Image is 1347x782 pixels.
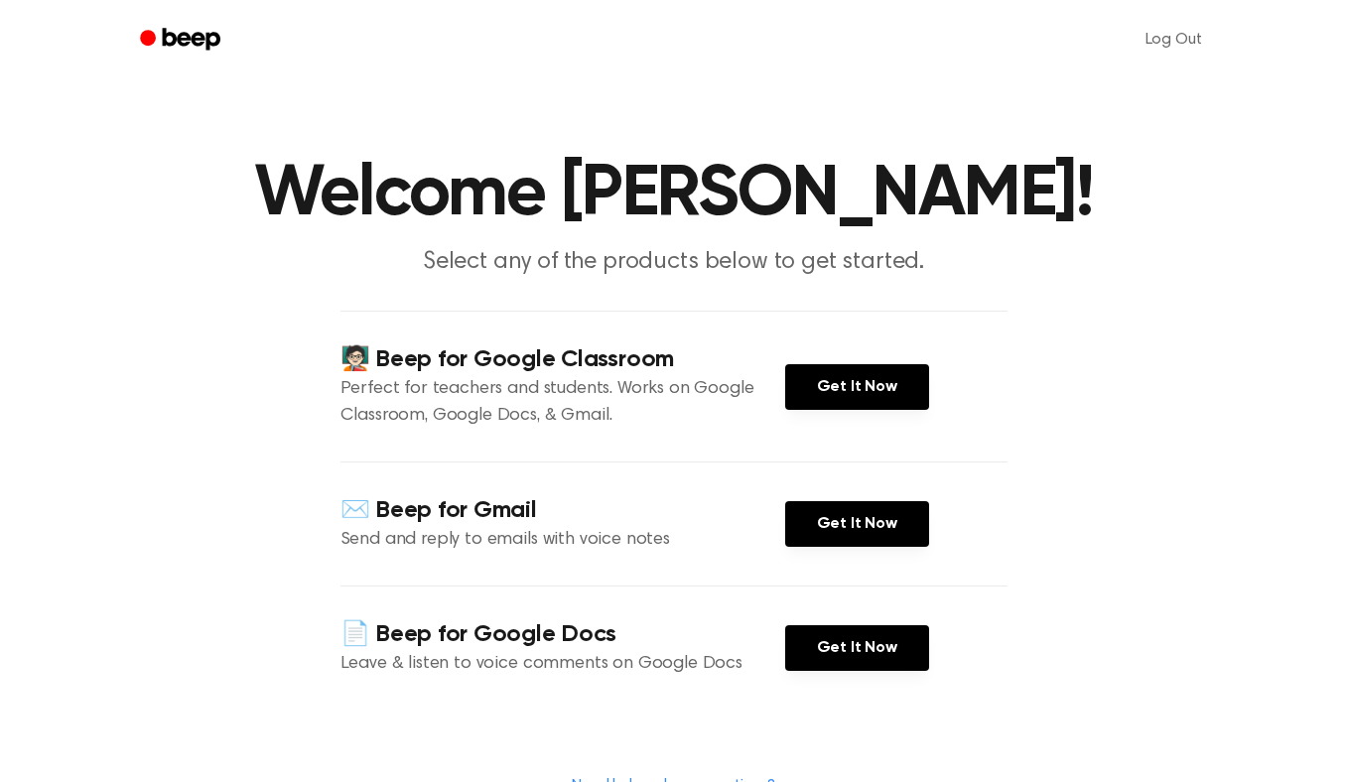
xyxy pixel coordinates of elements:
a: Get It Now [785,364,929,410]
p: Select any of the products below to get started. [293,246,1055,279]
p: Send and reply to emails with voice notes [340,527,785,554]
a: Log Out [1126,16,1222,64]
p: Leave & listen to voice comments on Google Docs [340,651,785,678]
h4: 📄 Beep for Google Docs [340,618,785,651]
h4: 🧑🏻‍🏫 Beep for Google Classroom [340,343,785,376]
a: Get It Now [785,625,929,671]
a: Get It Now [785,501,929,547]
p: Perfect for teachers and students. Works on Google Classroom, Google Docs, & Gmail. [340,376,785,430]
a: Beep [126,21,238,60]
h1: Welcome [PERSON_NAME]! [166,159,1182,230]
h4: ✉️ Beep for Gmail [340,494,785,527]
